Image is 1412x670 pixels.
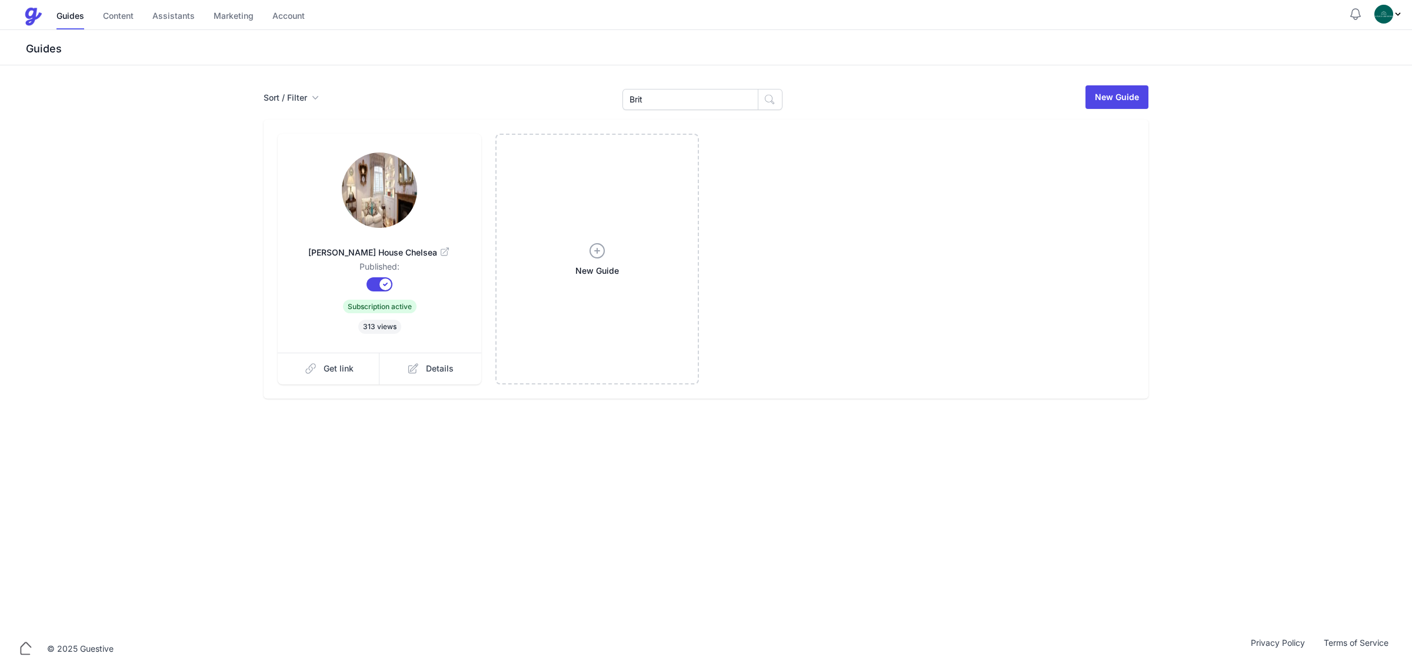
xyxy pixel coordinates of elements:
[1241,637,1314,661] a: Privacy Policy
[1348,7,1363,21] button: Notifications
[426,363,454,374] span: Details
[278,353,380,384] a: Get link
[575,265,619,277] span: New Guide
[342,152,417,228] img: qm23tyanh8llne9rmxzedgaebrr7
[622,89,758,110] input: Search Guides
[24,7,42,26] img: Guestive Guides
[1085,85,1148,109] a: New Guide
[56,4,84,29] a: Guides
[103,4,134,29] a: Content
[1314,637,1398,661] a: Terms of Service
[152,4,195,29] a: Assistants
[47,643,114,655] div: © 2025 Guestive
[214,4,254,29] a: Marketing
[24,42,1412,56] h3: Guides
[324,363,354,374] span: Get link
[272,4,305,29] a: Account
[1374,5,1403,24] div: Profile Menu
[1374,5,1393,24] img: oovs19i4we9w73xo0bfpgswpi0cd
[358,320,401,334] span: 313 views
[297,261,462,277] dd: Published:
[297,247,462,258] span: [PERSON_NAME] House Chelsea
[264,92,319,104] button: Sort / Filter
[495,134,699,384] a: New Guide
[379,353,481,384] a: Details
[297,233,462,261] a: [PERSON_NAME] House Chelsea
[343,300,417,313] span: Subscription active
